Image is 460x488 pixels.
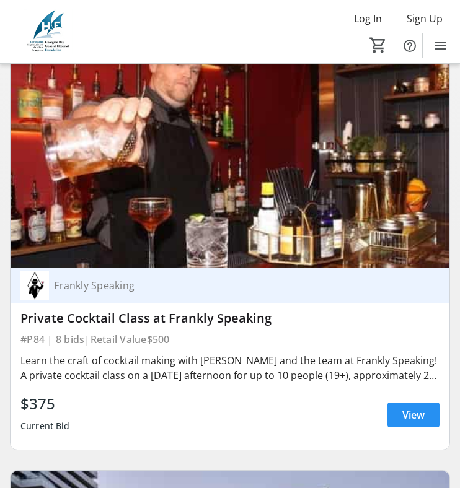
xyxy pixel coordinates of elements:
button: Cart [367,34,389,56]
span: Sign Up [407,11,443,26]
div: Private Cocktail Class at Frankly Speaking [20,311,440,326]
button: Menu [428,33,453,58]
button: Log In [344,9,392,28]
div: Current Bid [20,415,70,437]
button: Sign Up [397,9,453,28]
img: Private Cocktail Class at Frankly Speaking [11,22,449,268]
a: View [387,403,440,427]
div: #P84 | 8 bids | Retail Value $500 [20,331,440,348]
div: $375 [20,393,70,415]
span: View [402,407,425,422]
span: Log In [354,11,382,26]
button: Help [397,33,422,58]
img: Georgian Bay General Hospital Foundation's Logo [7,9,90,55]
div: Frankly Speaking [49,279,425,292]
img: Frankly Speaking [20,271,49,300]
div: Learn the craft of cocktail making with [PERSON_NAME] and the team at Frankly Speaking! A private... [20,353,440,383]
